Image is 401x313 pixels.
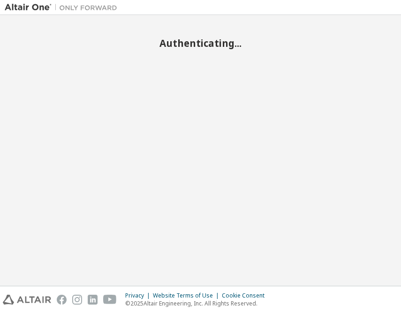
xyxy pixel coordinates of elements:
img: linkedin.svg [88,295,98,305]
img: youtube.svg [103,295,117,305]
img: facebook.svg [57,295,67,305]
img: altair_logo.svg [3,295,51,305]
div: Privacy [125,292,153,299]
p: © 2025 Altair Engineering, Inc. All Rights Reserved. [125,299,270,307]
div: Cookie Consent [222,292,270,299]
img: instagram.svg [72,295,82,305]
h2: Authenticating... [5,37,396,49]
div: Website Terms of Use [153,292,222,299]
img: Altair One [5,3,122,12]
